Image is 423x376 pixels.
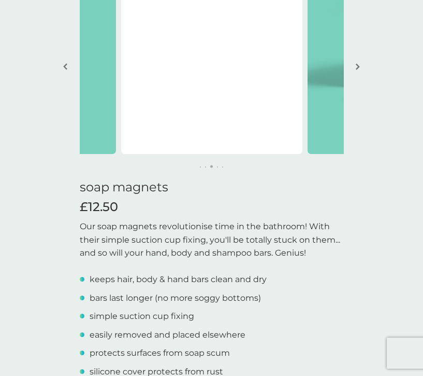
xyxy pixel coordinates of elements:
p: protects surfaces from soap scum [90,346,230,360]
img: right-arrow.svg [356,63,360,71]
p: easily removed and placed elsewhere [90,328,245,342]
p: simple suction cup fixing [90,310,194,323]
p: Our soap magnets revolutionise time in the bathroom! With their simple suction cup fixing, you'll... [80,220,344,260]
h1: soap magnets [80,180,344,195]
img: left-arrow.svg [63,63,67,71]
p: bars last longer (no more soggy bottoms) [90,291,261,305]
p: keeps hair, body & hand bars clean and dry [90,273,267,286]
span: £12.50 [80,200,118,215]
